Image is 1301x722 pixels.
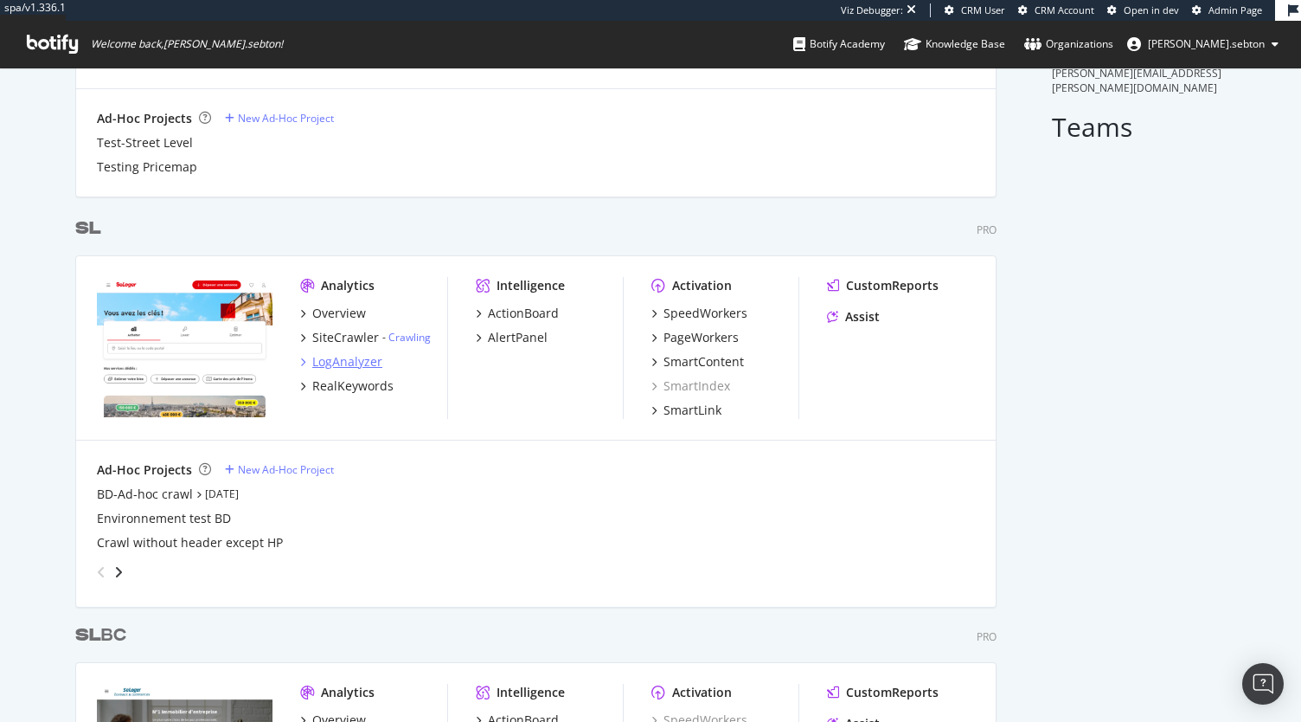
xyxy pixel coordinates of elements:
div: Botify Academy [793,35,885,53]
a: Organizations [1024,21,1113,68]
a: Open in dev [1107,3,1179,17]
a: SiteCrawler- Crawling [300,329,431,346]
span: [PERSON_NAME][EMAIL_ADDRESS][PERSON_NAME][DOMAIN_NAME] [1052,66,1221,95]
div: angle-left [90,558,112,586]
span: anne.sebton [1148,36,1265,51]
a: Overview [300,305,366,322]
span: CRM Account [1035,3,1094,16]
a: ActionBoard [476,305,559,322]
a: SmartLink [651,402,721,419]
b: SL [75,220,101,237]
a: PageWorkers [651,329,739,346]
div: angle-right [112,564,125,581]
div: Activation [672,277,732,294]
div: Pro [977,222,997,237]
h2: Teams [1052,113,1226,141]
a: SmartIndex [651,377,730,395]
a: SL [75,216,108,242]
a: CRM User [945,3,1005,17]
div: Viz Debugger: [841,3,903,17]
b: SL [75,627,101,644]
a: Knowledge Base [904,21,1005,68]
a: Test-Street Level [97,134,193,151]
div: New Ad-Hoc Project [238,111,334,126]
div: Assist [845,308,880,326]
div: CustomReports [846,684,939,701]
div: Knowledge Base [904,35,1005,53]
a: LogAnalyzer [300,353,382,371]
a: BD-Ad-hoc crawl [97,486,193,503]
a: New Ad-Hoc Project [225,462,334,477]
div: LogAnalyzer [312,353,382,371]
div: BC [75,623,126,648]
span: Welcome back, [PERSON_NAME].sebton ! [91,37,283,51]
div: SpeedWorkers [663,305,747,322]
a: RealKeywords [300,377,394,395]
div: Ad-Hoc Projects [97,110,192,127]
div: Intelligence [497,277,565,294]
button: [PERSON_NAME].sebton [1113,30,1292,58]
div: CustomReports [846,277,939,294]
div: Pro [977,629,997,644]
div: RealKeywords [312,377,394,395]
a: Crawling [388,330,431,345]
div: Overview [312,305,366,322]
a: [DATE] [205,487,239,501]
a: Testing Pricemap [97,158,197,176]
span: Admin Page [1208,3,1262,16]
div: Ad-Hoc Projects [97,461,192,479]
div: ActionBoard [488,305,559,322]
a: Botify Academy [793,21,885,68]
a: Assist [827,308,880,326]
a: SLBC [75,623,133,648]
span: Open in dev [1124,3,1179,16]
a: Admin Page [1192,3,1262,17]
a: CRM Account [1018,3,1094,17]
a: SmartContent [651,353,744,371]
div: AlertPanel [488,329,548,346]
a: Crawl without header except HP [97,534,283,551]
div: Activation [672,684,732,701]
a: SpeedWorkers [651,305,747,322]
div: SiteCrawler [312,329,379,346]
a: New Ad-Hoc Project [225,111,334,126]
div: Intelligence [497,684,565,701]
a: CustomReports [827,684,939,701]
div: Organizations [1024,35,1113,53]
div: Analytics [321,684,375,701]
div: - [382,330,431,345]
div: Open Intercom Messenger [1242,663,1284,705]
div: Analytics [321,277,375,294]
span: CRM User [961,3,1005,16]
img: seloger.com [97,277,272,417]
a: CustomReports [827,277,939,294]
div: SmartContent [663,353,744,371]
div: PageWorkers [663,329,739,346]
a: Environnement test BD [97,510,231,527]
div: SmartLink [663,402,721,419]
div: New Ad-Hoc Project [238,462,334,477]
a: AlertPanel [476,329,548,346]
